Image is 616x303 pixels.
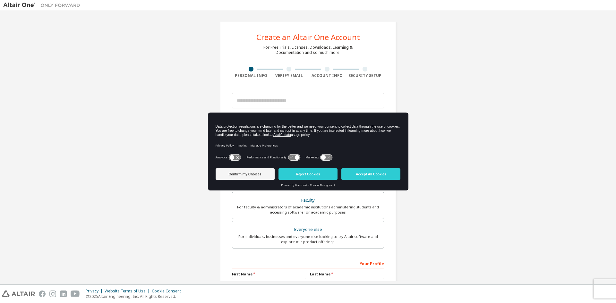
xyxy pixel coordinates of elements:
div: Your Profile [232,258,384,268]
img: youtube.svg [71,290,80,297]
div: Security Setup [346,73,384,78]
div: Privacy [86,289,105,294]
div: Website Terms of Use [105,289,152,294]
img: facebook.svg [39,290,46,297]
label: First Name [232,272,306,277]
div: For Free Trials, Licenses, Downloads, Learning & Documentation and so much more. [263,45,353,55]
div: Everyone else [236,225,380,234]
div: For faculty & administrators of academic institutions administering students and accessing softwa... [236,205,380,215]
div: Cookie Consent [152,289,185,294]
label: Last Name [310,272,384,277]
img: instagram.svg [49,290,56,297]
div: Personal Info [232,73,270,78]
div: For individuals, businesses and everyone else looking to try Altair software and explore our prod... [236,234,380,244]
img: linkedin.svg [60,290,67,297]
div: Verify Email [270,73,308,78]
p: © 2025 Altair Engineering, Inc. All Rights Reserved. [86,294,185,299]
img: altair_logo.svg [2,290,35,297]
div: Account Info [308,73,346,78]
img: Altair One [3,2,83,8]
div: Create an Altair One Account [256,33,360,41]
div: Faculty [236,196,380,205]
